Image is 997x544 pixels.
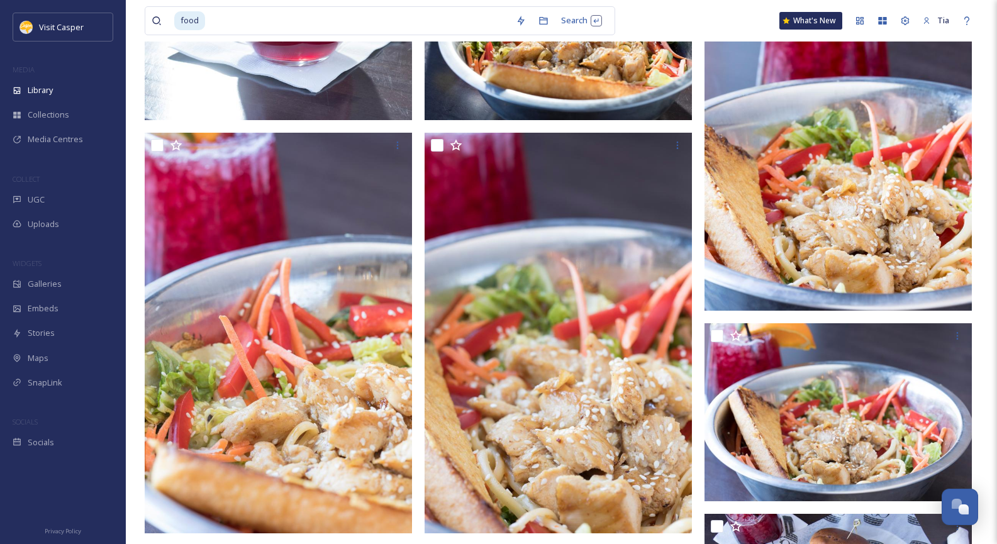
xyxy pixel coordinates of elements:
span: UGC [28,194,45,206]
span: WIDGETS [13,258,42,268]
img: 155780.jpg [20,21,33,33]
button: Open Chat [942,489,978,525]
span: Tia [937,14,949,26]
span: Uploads [28,218,59,230]
span: COLLECT [13,174,40,184]
span: Library [28,84,53,96]
a: Privacy Policy [45,523,81,538]
span: Stories [28,327,55,339]
span: food [174,11,205,30]
span: Galleries [28,278,62,290]
a: Tia [916,8,955,33]
span: Socials [28,436,54,448]
span: Visit Casper [39,21,84,33]
span: Collections [28,109,69,121]
span: MEDIA [13,65,35,74]
span: SOCIALS [13,417,38,426]
img: Branding Iron-32.jpg [425,133,692,534]
span: Embeds [28,303,58,314]
img: Branding Iron-31.jpg [145,133,412,534]
span: Privacy Policy [45,527,81,535]
img: Branding Iron-36.jpg [705,323,972,502]
div: Search [555,8,608,33]
a: What's New [779,12,842,30]
span: SnapLink [28,377,62,389]
span: Media Centres [28,133,83,145]
span: Maps [28,352,48,364]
